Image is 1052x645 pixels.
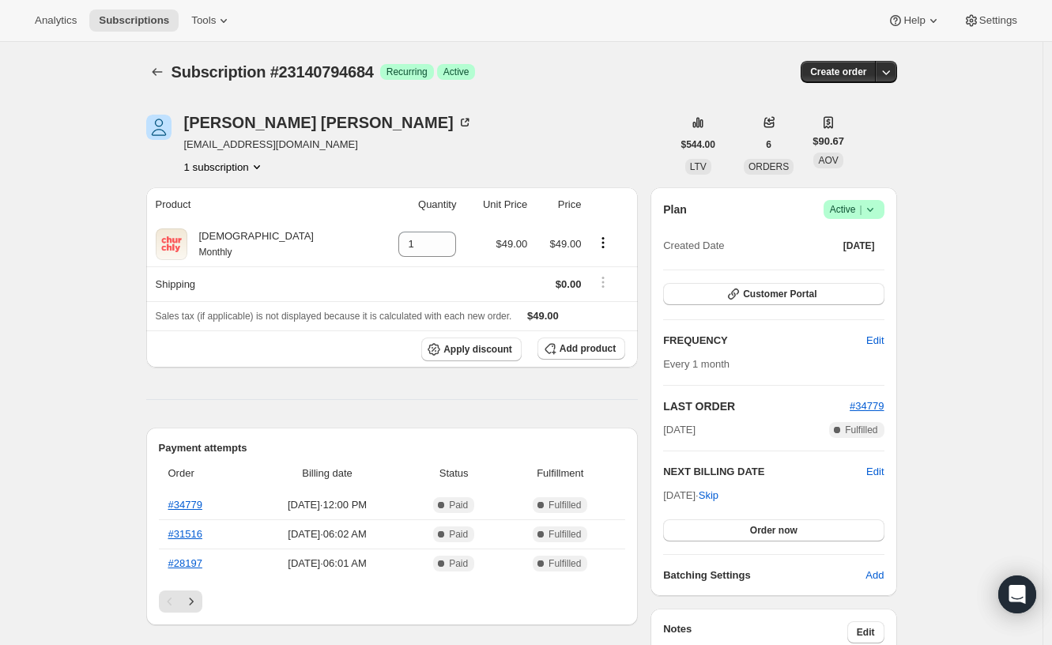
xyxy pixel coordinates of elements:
[172,63,374,81] span: Subscription #23140794684
[199,247,232,258] small: Monthly
[756,134,781,156] button: 6
[857,626,875,639] span: Edit
[663,202,687,217] h2: Plan
[146,115,172,140] span: Scott M Roth
[191,14,216,27] span: Tools
[663,489,718,501] span: [DATE] ·
[182,9,241,32] button: Tools
[549,499,581,511] span: Fulfilled
[443,343,512,356] span: Apply discount
[25,9,86,32] button: Analytics
[856,563,893,588] button: Add
[449,557,468,570] span: Paid
[146,61,168,83] button: Subscriptions
[834,235,884,257] button: [DATE]
[187,228,314,260] div: [DEMOGRAPHIC_DATA]
[830,202,878,217] span: Active
[663,358,730,370] span: Every 1 month
[663,519,884,541] button: Order now
[663,398,850,414] h2: LAST ORDER
[847,621,884,643] button: Edit
[168,499,202,511] a: #34779
[251,526,403,542] span: [DATE] · 06:02 AM
[449,499,468,511] span: Paid
[549,528,581,541] span: Fulfilled
[663,568,865,583] h6: Batching Settings
[850,398,884,414] button: #34779
[159,440,626,456] h2: Payment attempts
[556,278,582,290] span: $0.00
[878,9,950,32] button: Help
[251,466,403,481] span: Billing date
[813,134,844,149] span: $90.67
[663,333,866,349] h2: FREQUENCY
[859,203,862,216] span: |
[560,342,616,355] span: Add product
[537,338,625,360] button: Add product
[663,238,724,254] span: Created Date
[251,556,403,571] span: [DATE] · 06:01 AM
[857,328,893,353] button: Edit
[496,238,528,250] span: $49.00
[449,528,468,541] span: Paid
[590,273,616,291] button: Shipping actions
[421,338,522,361] button: Apply discount
[743,288,816,300] span: Customer Portal
[156,311,512,322] span: Sales tax (if applicable) is not displayed because it is calculated with each new order.
[373,187,462,222] th: Quantity
[159,456,247,491] th: Order
[35,14,77,27] span: Analytics
[532,187,586,222] th: Price
[180,590,202,613] button: Next
[99,14,169,27] span: Subscriptions
[663,464,866,480] h2: NEXT BILLING DATE
[159,590,626,613] nav: Pagination
[89,9,179,32] button: Subscriptions
[504,466,616,481] span: Fulfillment
[810,66,866,78] span: Create order
[979,14,1017,27] span: Settings
[681,138,715,151] span: $544.00
[146,266,373,301] th: Shipping
[998,575,1036,613] div: Open Intercom Messenger
[690,161,707,172] span: LTV
[443,66,469,78] span: Active
[168,557,202,569] a: #28197
[549,557,581,570] span: Fulfilled
[903,14,925,27] span: Help
[184,115,473,130] div: [PERSON_NAME] [PERSON_NAME]
[386,66,428,78] span: Recurring
[766,138,771,151] span: 6
[865,568,884,583] span: Add
[663,422,696,438] span: [DATE]
[750,524,797,537] span: Order now
[251,497,403,513] span: [DATE] · 12:00 PM
[156,228,187,260] img: product img
[748,161,789,172] span: ORDERS
[801,61,876,83] button: Create order
[672,134,725,156] button: $544.00
[818,155,838,166] span: AOV
[590,234,616,251] button: Product actions
[689,483,728,508] button: Skip
[550,238,582,250] span: $49.00
[146,187,373,222] th: Product
[699,488,718,504] span: Skip
[850,400,884,412] a: #34779
[184,137,473,153] span: [EMAIL_ADDRESS][DOMAIN_NAME]
[663,283,884,305] button: Customer Portal
[413,466,495,481] span: Status
[168,528,202,540] a: #31516
[184,159,265,175] button: Product actions
[866,464,884,480] button: Edit
[461,187,532,222] th: Unit Price
[663,621,847,643] h3: Notes
[527,310,559,322] span: $49.00
[843,240,875,252] span: [DATE]
[954,9,1027,32] button: Settings
[845,424,877,436] span: Fulfilled
[866,333,884,349] span: Edit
